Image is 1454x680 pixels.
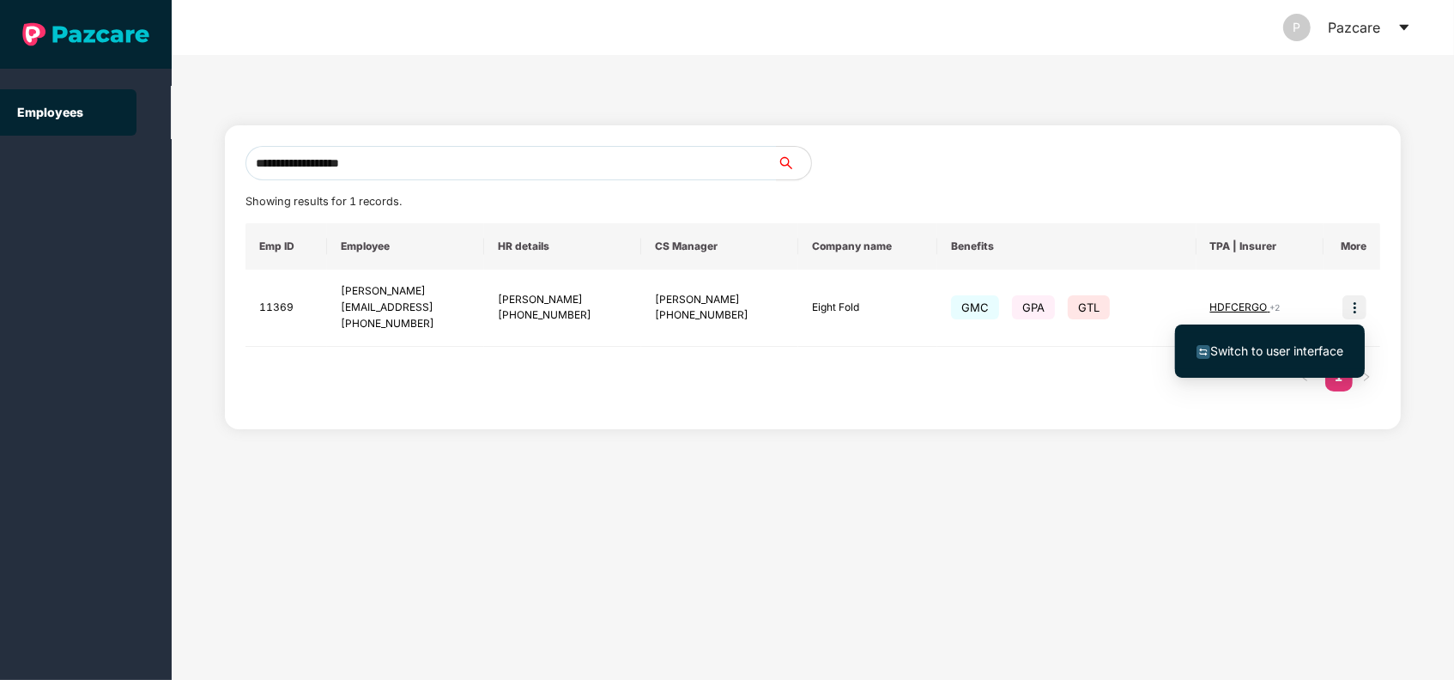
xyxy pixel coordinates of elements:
th: CS Manager [641,223,798,270]
span: GTL [1068,295,1110,319]
th: TPA | Insurer [1197,223,1324,270]
th: Employee [327,223,484,270]
div: [PHONE_NUMBER] [498,307,627,324]
div: [EMAIL_ADDRESS] [341,300,470,316]
div: [PERSON_NAME] [655,292,785,308]
div: [PERSON_NAME] [341,283,470,300]
th: Company name [798,223,937,270]
li: Next Page [1353,364,1380,392]
th: HR details [484,223,641,270]
span: + 2 [1270,302,1281,313]
span: HDFCERGO [1210,301,1270,313]
th: More [1324,223,1380,270]
img: svg+xml;base64,PHN2ZyB4bWxucz0iaHR0cDovL3d3dy53My5vcmcvMjAwMC9zdmciIHdpZHRoPSIxNiIgaGVpZ2h0PSIxNi... [1197,345,1210,359]
th: Benefits [937,223,1196,270]
button: right [1353,364,1380,392]
td: Eight Fold [798,270,937,347]
span: P [1293,14,1301,41]
span: right [1361,372,1372,382]
a: Employees [17,105,83,119]
div: [PHONE_NUMBER] [341,316,470,332]
img: icon [1342,295,1366,319]
div: [PHONE_NUMBER] [655,307,785,324]
span: Switch to user interface [1210,343,1343,358]
span: search [776,156,811,170]
button: search [776,146,812,180]
th: Emp ID [245,223,327,270]
span: GMC [951,295,999,319]
div: [PERSON_NAME] [498,292,627,308]
span: caret-down [1397,21,1411,34]
span: GPA [1012,295,1055,319]
span: Showing results for 1 records. [245,195,402,208]
td: 11369 [245,270,327,347]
